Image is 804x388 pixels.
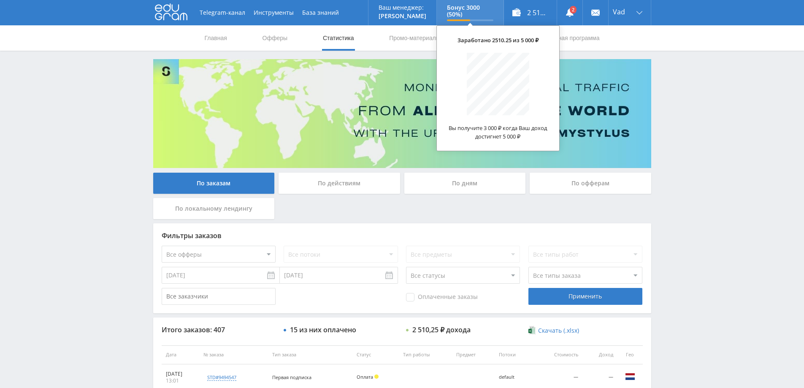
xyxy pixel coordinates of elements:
th: Тип заказа [268,345,352,364]
th: Тип работы [399,345,452,364]
a: Реферальная программа [529,25,601,51]
th: Потоки [495,345,533,364]
a: Главная [204,25,228,51]
a: Промо-материалы [388,25,441,51]
div: По офферам [530,173,651,194]
div: Фильтры заказов [162,232,643,239]
a: Офферы [262,25,289,51]
a: Скачать (.xlsx) [528,326,579,335]
div: Итого заказов: 407 [162,326,276,334]
div: По заказам [153,173,275,194]
span: Оплаченные заказы [406,293,478,301]
div: 2 510,25 ₽ дохода [412,326,471,334]
p: Вы получите 3 000 ₽ когда Ваш доход достигнет 5 000 ₽ [449,124,547,141]
div: По дням [404,173,526,194]
img: nld.png [625,372,635,382]
p: [PERSON_NAME] [379,13,426,19]
div: default [499,374,529,380]
th: Предмет [452,345,494,364]
span: Холд [374,374,379,379]
div: По действиям [279,173,400,194]
p: Бонус 3000 (50%) [447,4,493,18]
div: 15 из них оплачено [290,326,356,334]
div: 13:01 [166,377,195,384]
th: Дата [162,345,200,364]
a: Статистика [322,25,355,51]
span: Скачать (.xlsx) [538,327,579,334]
input: Все заказчики [162,288,276,305]
th: № заказа [199,345,268,364]
p: Заработано 2510.25 из 5 000 ₽ [449,36,547,44]
span: Vad [613,8,625,15]
img: Banner [153,59,651,168]
th: Доход [582,345,617,364]
span: Оплата [357,374,373,380]
div: [DATE] [166,371,195,377]
div: Применить [528,288,642,305]
div: По локальному лендингу [153,198,275,219]
img: xlsx [528,326,536,334]
th: Гео [617,345,643,364]
th: Стоимость [533,345,582,364]
div: std#9494547 [207,374,236,381]
span: Первая подписка [272,374,311,380]
p: Ваш менеджер: [379,4,426,11]
th: Статус [352,345,399,364]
